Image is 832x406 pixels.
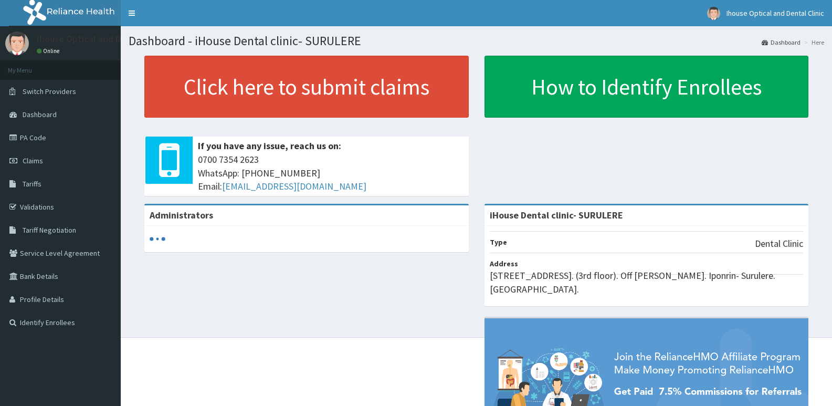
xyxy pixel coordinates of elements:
span: 0700 7354 2623 WhatsApp: [PHONE_NUMBER] Email: [198,153,464,193]
p: Ihouse Optical and Dental Clinic [37,34,167,44]
b: Address [490,259,518,268]
a: How to Identify Enrollees [485,56,809,118]
strong: iHouse Dental clinic- SURULERE [490,209,623,221]
span: Tariffs [23,179,41,189]
a: Dashboard [762,38,801,47]
img: User Image [5,32,29,55]
span: Ihouse Optical and Dental Clinic [726,8,824,18]
a: [EMAIL_ADDRESS][DOMAIN_NAME] [222,180,366,192]
span: Claims [23,156,43,165]
svg: audio-loading [150,231,165,247]
span: Dashboard [23,110,57,119]
b: If you have any issue, reach us on: [198,140,341,152]
b: Type [490,237,507,247]
img: User Image [707,7,720,20]
b: Administrators [150,209,213,221]
a: Click here to submit claims [144,56,469,118]
p: Dental Clinic [755,237,803,251]
p: [STREET_ADDRESS]. (3rd floor). Off [PERSON_NAME]. Iponrin- Surulere. [GEOGRAPHIC_DATA]. [490,269,804,296]
span: Switch Providers [23,87,76,96]
span: Tariff Negotiation [23,225,76,235]
a: Online [37,47,62,55]
li: Here [802,38,824,47]
h1: Dashboard - iHouse Dental clinic- SURULERE [129,34,824,48]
